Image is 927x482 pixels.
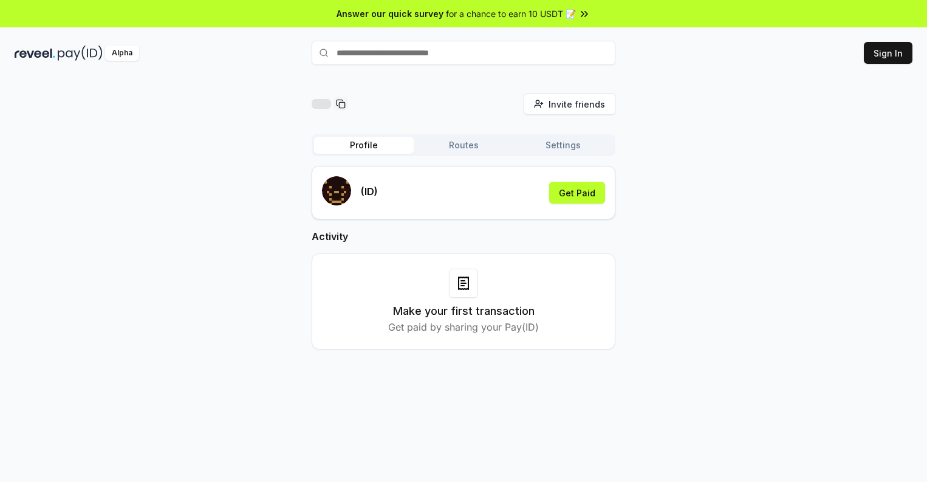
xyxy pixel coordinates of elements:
button: Profile [314,137,414,154]
span: for a chance to earn 10 USDT 📝 [446,7,576,20]
h2: Activity [312,229,615,244]
p: Get paid by sharing your Pay(ID) [388,320,539,334]
img: reveel_dark [15,46,55,61]
span: Invite friends [549,98,605,111]
button: Get Paid [549,182,605,204]
span: Answer our quick survey [337,7,443,20]
div: Alpha [105,46,139,61]
button: Settings [513,137,613,154]
h3: Make your first transaction [393,303,535,320]
button: Routes [414,137,513,154]
img: pay_id [58,46,103,61]
button: Sign In [864,42,912,64]
p: (ID) [361,184,378,199]
button: Invite friends [524,93,615,115]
